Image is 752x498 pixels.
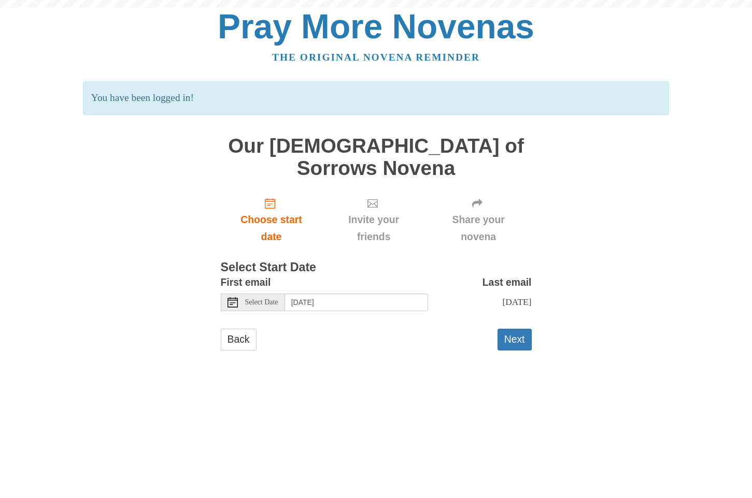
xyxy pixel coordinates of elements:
[221,135,532,179] h1: Our [DEMOGRAPHIC_DATA] of Sorrows Novena
[498,329,532,350] button: Next
[83,81,669,115] p: You have been logged in!
[221,261,532,274] h3: Select Start Date
[231,211,312,245] span: Choose start date
[218,7,534,46] a: Pray More Novenas
[221,329,257,350] a: Back
[272,52,480,63] a: The original novena reminder
[322,189,425,251] div: Click "Next" to confirm your start date first.
[425,189,532,251] div: Click "Next" to confirm your start date first.
[436,211,521,245] span: Share your novena
[221,189,322,251] a: Choose start date
[483,274,532,291] label: Last email
[221,274,271,291] label: First email
[245,299,278,306] span: Select Date
[502,297,531,307] span: [DATE]
[332,211,415,245] span: Invite your friends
